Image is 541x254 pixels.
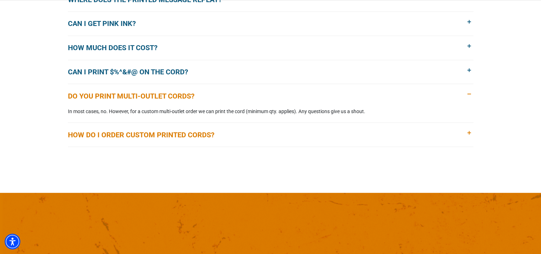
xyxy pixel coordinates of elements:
[68,123,473,147] button: How do I order custom printed cords?
[68,84,473,108] button: Do you print multi-outlet cords?
[68,36,473,60] button: How much does it cost?
[68,67,199,77] span: Can I print $%^&#@ on the cord?
[68,42,168,53] span: How much does it cost?
[68,12,473,36] button: Can I get pink ink?
[68,91,205,101] span: Do you print multi-outlet cords?
[68,108,473,115] p: In most cases, no. However, for a custom multi-outlet order we can print the cord (minimum qty. a...
[68,60,473,84] button: Can I print $%^&#@ on the cord?
[5,234,20,249] div: Accessibility Menu
[68,18,147,29] span: Can I get pink ink?
[68,129,225,140] span: How do I order custom printed cords?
